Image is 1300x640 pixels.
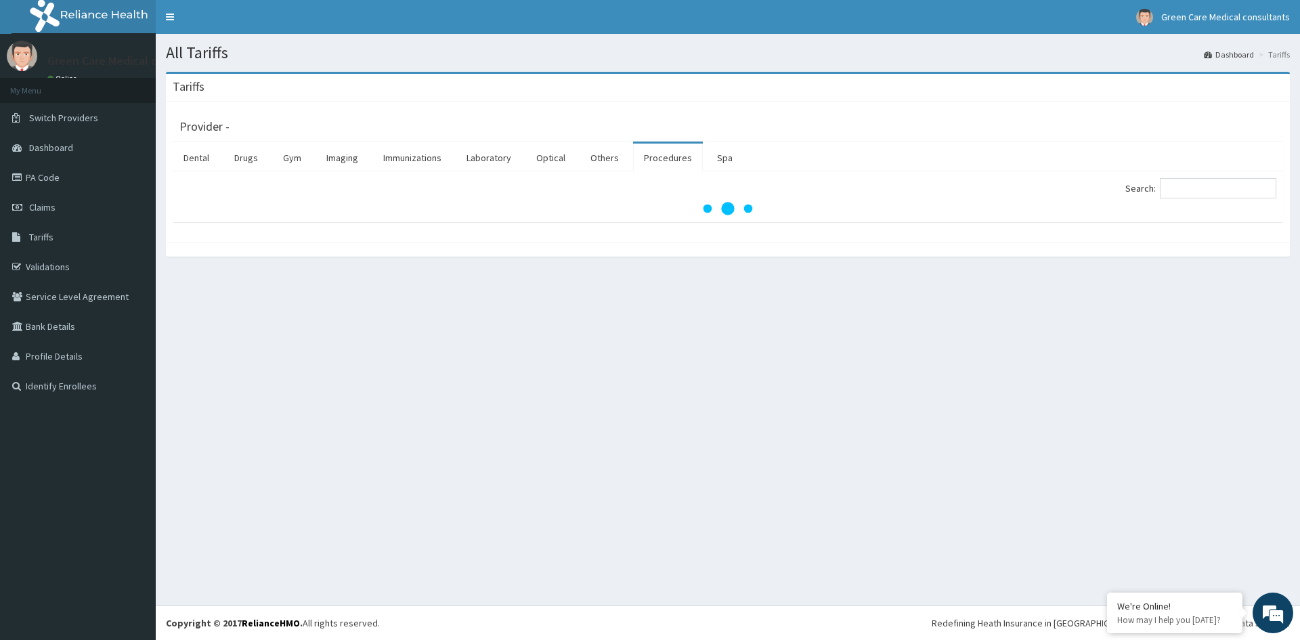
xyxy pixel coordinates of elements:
h3: Provider - [179,121,230,133]
div: Redefining Heath Insurance in [GEOGRAPHIC_DATA] using Telemedicine and Data Science! [932,616,1290,630]
span: Dashboard [29,142,73,154]
img: User Image [1136,9,1153,26]
a: Spa [706,144,743,172]
a: Others [580,144,630,172]
label: Search: [1125,178,1276,198]
h3: Tariffs [173,81,204,93]
span: Switch Providers [29,112,98,124]
strong: Copyright © 2017 . [166,617,303,629]
a: Gym [272,144,312,172]
footer: All rights reserved. [156,605,1300,640]
p: How may I help you today? [1117,614,1232,626]
p: Green Care Medical consultants [47,55,215,67]
span: Tariffs [29,231,53,243]
li: Tariffs [1255,49,1290,60]
a: Imaging [316,144,369,172]
a: Dashboard [1204,49,1254,60]
a: Immunizations [372,144,452,172]
img: User Image [7,41,37,71]
div: We're Online! [1117,600,1232,612]
a: Laboratory [456,144,522,172]
a: RelianceHMO [242,617,300,629]
a: Online [47,74,80,83]
span: Green Care Medical consultants [1161,11,1290,23]
a: Dental [173,144,220,172]
a: Drugs [223,144,269,172]
span: Claims [29,201,56,213]
a: Optical [525,144,576,172]
a: Procedures [633,144,703,172]
input: Search: [1160,178,1276,198]
h1: All Tariffs [166,44,1290,62]
svg: audio-loading [701,182,755,236]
